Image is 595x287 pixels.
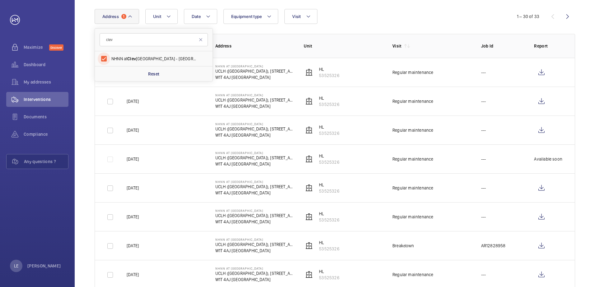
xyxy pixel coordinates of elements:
p: HL [319,268,339,275]
p: --- [481,271,486,278]
p: NHNN at [GEOGRAPHIC_DATA] [215,64,294,68]
p: [DATE] [127,271,139,278]
p: HL [319,182,339,188]
p: NHNN at [GEOGRAPHIC_DATA] [215,180,294,184]
p: W1T 4AJ [GEOGRAPHIC_DATA] [215,219,294,225]
p: UCLH ([GEOGRAPHIC_DATA]), [STREET_ADDRESS] [215,184,294,190]
p: [DATE] [127,185,139,191]
div: Regular maintenance [392,156,433,162]
span: Documents [24,114,68,120]
span: Compliance [24,131,68,137]
p: W1T 4AJ [GEOGRAPHIC_DATA] [215,248,294,254]
p: 53525326 [319,275,339,281]
p: Report [534,43,562,49]
div: 1 – 30 of 33 [517,13,539,20]
p: UCLH ([GEOGRAPHIC_DATA]), [STREET_ADDRESS] [215,97,294,103]
button: Address1 [95,9,139,24]
div: Regular maintenance [392,271,433,278]
p: HL [319,66,339,72]
div: Regular maintenance [392,98,433,104]
p: NHNN at [GEOGRAPHIC_DATA] [215,93,294,97]
p: W1T 4AJ [GEOGRAPHIC_DATA] [215,190,294,196]
button: Equipment type [223,9,279,24]
p: W1T 4AJ [GEOGRAPHIC_DATA] [215,161,294,167]
p: UCLH ([GEOGRAPHIC_DATA]), [STREET_ADDRESS] [215,270,294,276]
span: Clev [127,56,136,61]
p: 53525326 [319,217,339,223]
span: Discover [49,44,63,51]
div: Regular maintenance [392,127,433,133]
p: --- [481,127,486,133]
p: Reset [148,71,160,77]
p: HL [319,239,339,246]
div: Regular maintenance [392,214,433,220]
img: elevator.svg [305,155,313,163]
p: --- [481,214,486,220]
p: --- [481,185,486,191]
p: UCLH ([GEOGRAPHIC_DATA]), [STREET_ADDRESS] [215,68,294,74]
p: NHNN at [GEOGRAPHIC_DATA] [215,122,294,126]
p: [DATE] [127,127,139,133]
p: 53525326 [319,130,339,136]
button: Date [184,9,217,24]
img: elevator.svg [305,184,313,192]
span: Address [102,14,119,19]
p: --- [481,98,486,104]
span: Maximize [24,44,49,50]
button: Unit [145,9,178,24]
p: LE [14,263,18,269]
p: UCLH ([GEOGRAPHIC_DATA]), [STREET_ADDRESS] [215,241,294,248]
img: elevator.svg [305,213,313,221]
p: W1T 4AJ [GEOGRAPHIC_DATA] [215,74,294,80]
img: elevator.svg [305,69,313,76]
p: 53525326 [319,101,339,107]
div: Regular maintenance [392,69,433,75]
p: HL [319,124,339,130]
p: NHNN at [GEOGRAPHIC_DATA] [215,238,294,241]
p: [DATE] [127,214,139,220]
span: Any questions ? [24,158,68,165]
span: Unit [153,14,161,19]
p: NHNN at [GEOGRAPHIC_DATA] [215,266,294,270]
p: --- [481,69,486,75]
p: [PERSON_NAME] [27,263,61,269]
img: elevator.svg [305,98,313,105]
p: NHNN at [GEOGRAPHIC_DATA] [215,151,294,155]
span: Dashboard [24,61,68,68]
p: [DATE] [127,156,139,162]
p: UCLH ([GEOGRAPHIC_DATA]), [STREET_ADDRESS] [215,212,294,219]
p: --- [481,156,486,162]
p: [DATE] [127,243,139,249]
p: Address [215,43,294,49]
p: Job Id [481,43,524,49]
span: NHNN at [GEOGRAPHIC_DATA] - [GEOGRAPHIC_DATA] ([GEOGRAPHIC_DATA]), 25 [STREET_ADDRESS] [111,56,197,62]
p: W1T 4AJ [GEOGRAPHIC_DATA] [215,132,294,138]
p: W1T 4AJ [GEOGRAPHIC_DATA] [215,276,294,283]
button: Visit [284,9,317,24]
img: elevator.svg [305,126,313,134]
img: elevator.svg [305,242,313,249]
p: 53525326 [319,72,339,79]
span: Date [192,14,201,19]
input: Search by address [100,33,208,46]
p: AR12828958 [481,243,506,249]
p: Visit [392,43,402,49]
img: elevator.svg [305,271,313,278]
p: Unit [304,43,382,49]
p: UCLH ([GEOGRAPHIC_DATA]), [STREET_ADDRESS] [215,155,294,161]
p: 53525326 [319,188,339,194]
p: NHNN at [GEOGRAPHIC_DATA] [215,209,294,212]
p: HL [319,211,339,217]
p: UCLH ([GEOGRAPHIC_DATA]), [STREET_ADDRESS] [215,126,294,132]
p: 53525326 [319,159,339,165]
div: Breakdown [392,243,414,249]
p: W1T 4AJ [GEOGRAPHIC_DATA] [215,103,294,109]
p: [DATE] [127,98,139,104]
p: HL [319,153,339,159]
span: My addresses [24,79,68,85]
p: HL [319,95,339,101]
span: 1 [121,14,126,19]
p: 53525326 [319,246,339,252]
p: Available soon [534,156,562,162]
div: Regular maintenance [392,185,433,191]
